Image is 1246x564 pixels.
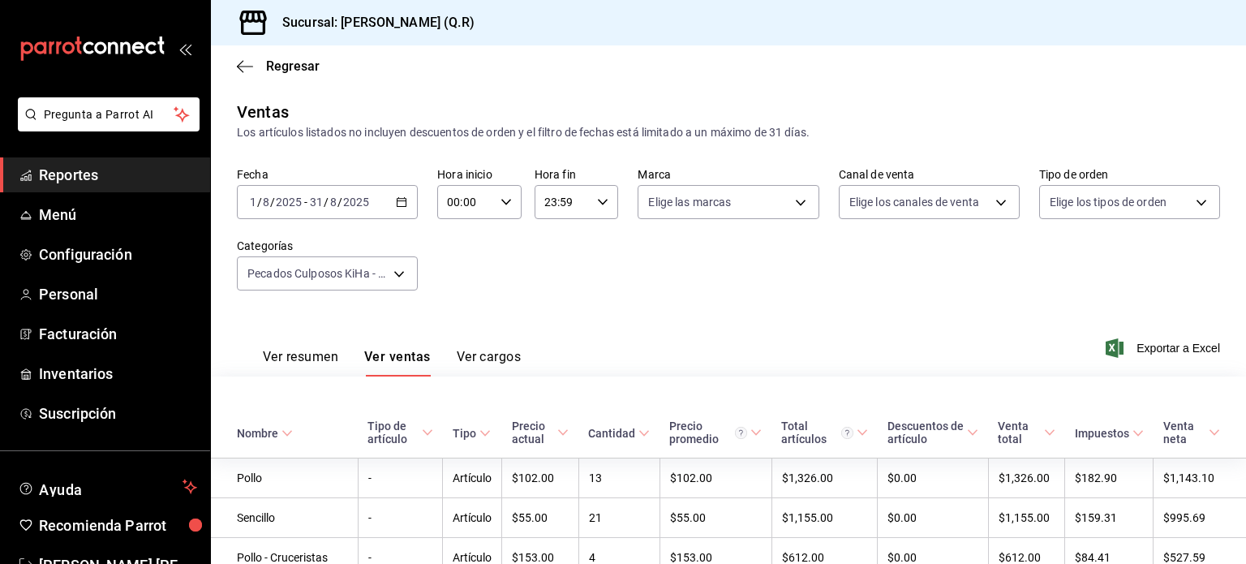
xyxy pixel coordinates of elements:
[1065,459,1154,498] td: $182.90
[364,349,431,377] button: Ver ventas
[988,459,1065,498] td: $1,326.00
[457,349,522,377] button: Ver cargos
[443,498,502,538] td: Artículo
[512,420,569,446] span: Precio actual
[437,169,522,180] label: Hora inicio
[502,459,579,498] td: $102.00
[887,420,978,446] span: Descuentos de artículo
[887,420,964,446] div: Descuentos de artículo
[237,58,320,74] button: Regresar
[247,265,388,282] span: Pecados Culposos KiHa - Crucer, Heladería KiHa - [GEOGRAPHIC_DATA], Hamburguesas KiHa -Crucerista...
[578,498,660,538] td: 21
[237,240,418,252] label: Categorías
[262,196,270,209] input: --
[270,196,275,209] span: /
[263,349,521,377] div: navigation tabs
[1163,420,1205,446] div: Venta neta
[1075,427,1129,440] div: Impuestos
[257,196,262,209] span: /
[211,498,358,538] td: Sencillo
[453,427,476,440] div: Tipo
[1163,420,1220,446] span: Venta neta
[771,498,878,538] td: $1,155.00
[39,283,197,305] span: Personal
[453,427,491,440] span: Tipo
[502,498,579,538] td: $55.00
[660,498,771,538] td: $55.00
[535,169,619,180] label: Hora fin
[275,196,303,209] input: ----
[1154,498,1246,538] td: $995.69
[18,97,200,131] button: Pregunta a Parrot AI
[44,106,174,123] span: Pregunta a Parrot AI
[578,459,660,498] td: 13
[443,459,502,498] td: Artículo
[237,427,293,440] span: Nombre
[39,363,197,385] span: Inventarios
[1065,498,1154,538] td: $159.31
[367,420,419,446] div: Tipo de artículo
[269,13,475,32] h3: Sucursal: [PERSON_NAME] (Q.R)
[878,498,988,538] td: $0.00
[367,420,433,446] span: Tipo de artículo
[998,420,1055,446] span: Venta total
[638,169,818,180] label: Marca
[588,427,650,440] span: Cantidad
[324,196,329,209] span: /
[266,58,320,74] span: Regresar
[358,498,443,538] td: -
[309,196,324,209] input: --
[178,42,191,55] button: open_drawer_menu
[39,403,197,424] span: Suscripción
[1154,459,1246,498] td: $1,143.10
[660,459,771,498] td: $102.00
[1075,427,1144,440] span: Impuestos
[588,427,635,440] div: Cantidad
[512,420,555,446] div: Precio actual
[771,459,878,498] td: $1,326.00
[329,196,337,209] input: --
[358,459,443,498] td: -
[249,196,257,209] input: --
[998,420,1041,446] div: Venta total
[781,420,868,446] span: Total artículos
[1050,194,1167,210] span: Elige los tipos de orden
[735,427,747,439] svg: Precio promedio = Total artículos / cantidad
[1039,169,1220,180] label: Tipo de orden
[669,420,762,446] span: Precio promedio
[849,194,979,210] span: Elige los canales de venta
[39,477,176,497] span: Ayuda
[237,169,418,180] label: Fecha
[39,164,197,186] span: Reportes
[211,459,358,498] td: Pollo
[39,204,197,226] span: Menú
[39,243,197,265] span: Configuración
[648,194,731,210] span: Elige las marcas
[39,323,197,345] span: Facturación
[839,169,1020,180] label: Canal de venta
[841,427,853,439] svg: El total artículos considera cambios de precios en los artículos así como costos adicionales por ...
[337,196,342,209] span: /
[39,514,197,536] span: Recomienda Parrot
[237,427,278,440] div: Nombre
[237,124,1220,141] div: Los artículos listados no incluyen descuentos de orden y el filtro de fechas está limitado a un m...
[669,420,747,446] div: Precio promedio
[237,100,289,124] div: Ventas
[342,196,370,209] input: ----
[988,498,1065,538] td: $1,155.00
[263,349,338,377] button: Ver resumen
[11,118,200,135] a: Pregunta a Parrot AI
[878,459,988,498] td: $0.00
[781,420,853,446] div: Total artículos
[1109,338,1220,358] button: Exportar a Excel
[304,196,307,209] span: -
